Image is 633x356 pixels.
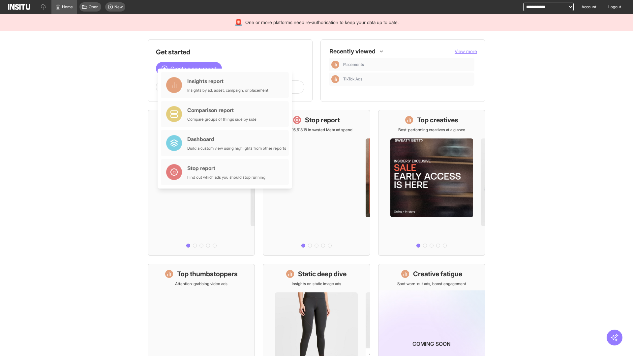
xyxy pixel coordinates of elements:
[8,4,30,10] img: Logo
[331,75,339,83] div: Insights
[298,269,347,279] h1: Static deep dive
[398,127,465,133] p: Best-performing creatives at a glance
[280,127,352,133] p: Save £16,613.18 in wasted Meta ad spend
[187,77,268,85] div: Insights report
[62,4,73,10] span: Home
[263,110,370,256] a: Stop reportSave £16,613.18 in wasted Meta ad spend
[187,146,286,151] div: Build a custom view using highlights from other reports
[343,62,472,67] span: Placements
[114,4,123,10] span: New
[187,106,256,114] div: Comparison report
[148,110,255,256] a: What's live nowSee all active ads instantly
[455,48,477,55] button: View more
[245,19,399,26] span: One or more platforms need re-authorisation to keep your data up to date.
[89,4,99,10] span: Open
[455,48,477,54] span: View more
[378,110,485,256] a: Top creativesBest-performing creatives at a glance
[292,281,341,286] p: Insights on static image ads
[187,117,256,122] div: Compare groups of things side by side
[175,281,227,286] p: Attention-grabbing video ads
[187,164,265,172] div: Stop report
[187,175,265,180] div: Find out which ads you should stop running
[417,115,458,125] h1: Top creatives
[343,76,472,82] span: TikTok Ads
[156,62,222,75] button: Create a new report
[156,47,304,57] h1: Get started
[305,115,340,125] h1: Stop report
[234,18,243,27] div: 🚨
[187,88,268,93] div: Insights by ad, adset, campaign, or placement
[187,135,286,143] div: Dashboard
[331,61,339,69] div: Insights
[343,76,362,82] span: TikTok Ads
[170,65,217,73] span: Create a new report
[177,269,238,279] h1: Top thumbstoppers
[343,62,364,67] span: Placements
